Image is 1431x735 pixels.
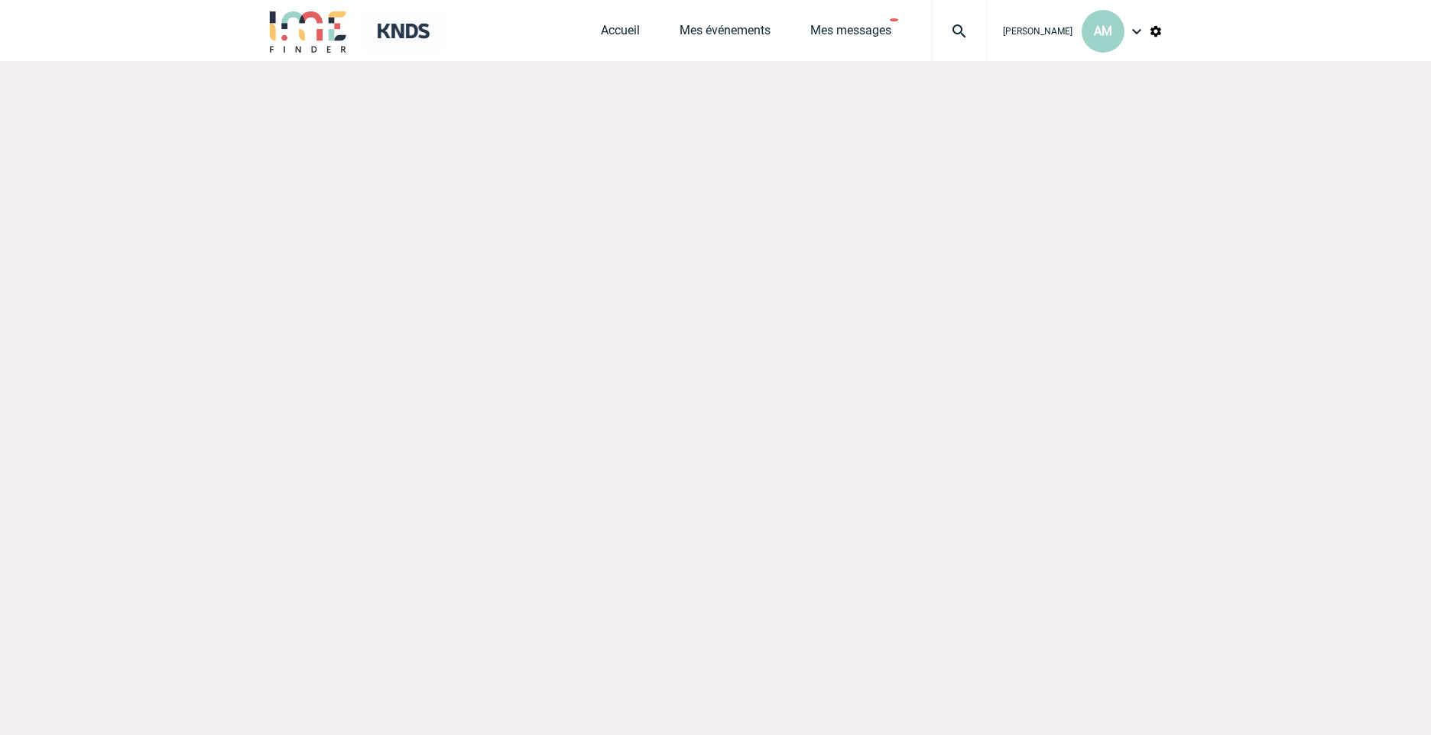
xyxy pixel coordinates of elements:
a: Mes événements [680,23,771,44]
a: Accueil [601,23,640,44]
img: IME-Finder [268,9,348,53]
a: Mes messages [810,23,891,44]
span: [PERSON_NAME] [1003,26,1072,37]
span: AM [1094,24,1112,38]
